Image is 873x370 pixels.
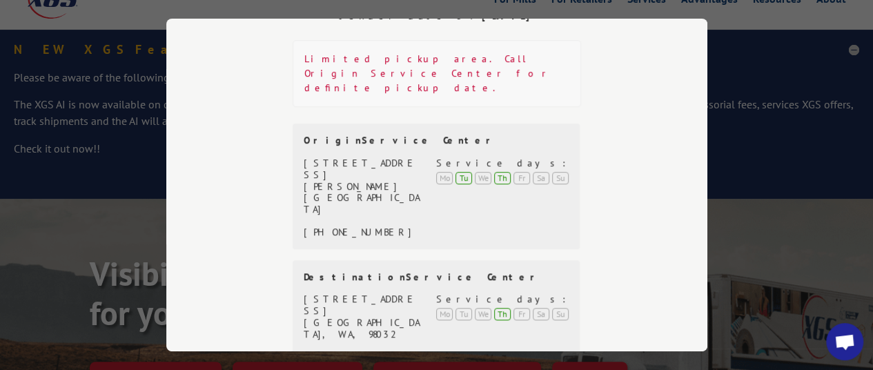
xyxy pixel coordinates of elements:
div: Th [494,172,511,184]
div: Fr [513,172,530,184]
div: [STREET_ADDRESS][PERSON_NAME] [304,157,420,192]
div: We [475,308,491,320]
div: Tu [455,172,472,184]
div: Su [552,308,569,320]
div: Fr [513,308,530,320]
div: [PHONE_NUMBER] [304,226,420,238]
a: Open chat [826,323,863,360]
div: Tu [455,308,472,320]
div: [GEOGRAPHIC_DATA] [304,192,420,215]
div: Su [552,172,569,184]
div: We [475,172,491,184]
div: Sa [533,308,549,320]
div: Service days: [436,157,569,169]
div: Service days: [436,293,569,305]
div: [STREET_ADDRESS] [304,293,420,317]
div: Mo [436,308,453,320]
div: Th [494,308,511,320]
div: Limited pickup area. Call Origin Service Center for definite pickup date. [293,40,581,107]
strong: [DATE] [481,10,536,22]
div: [PHONE_NUMBER] [304,351,420,362]
div: Origin Service Center [304,135,569,146]
div: Sa [533,172,549,184]
div: Destination Service Center [304,271,569,282]
div: [GEOGRAPHIC_DATA], WA, 98032 [304,317,420,340]
div: Mo [436,172,453,184]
